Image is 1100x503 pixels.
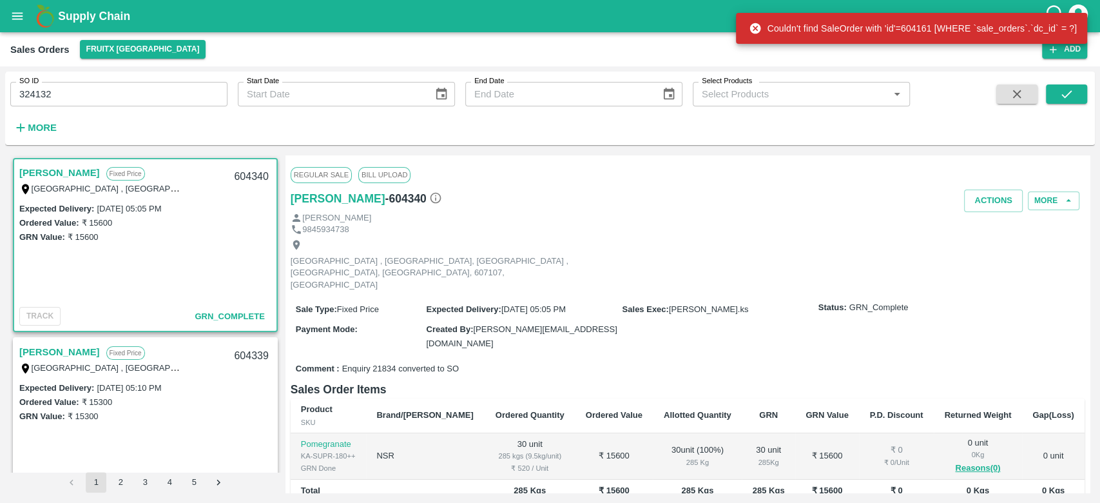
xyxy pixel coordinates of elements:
div: 0 unit [944,437,1012,476]
b: ₹ 15600 [599,486,630,495]
label: Sale Type : [296,304,337,314]
input: Select Products [697,86,885,103]
button: Choose date [429,82,454,106]
span: Regular Sale [291,167,352,182]
span: [DATE] 05:05 PM [501,304,566,314]
label: [DATE] 05:05 PM [97,204,161,213]
button: Go to page 4 [159,472,180,493]
label: [GEOGRAPHIC_DATA] , [GEOGRAPHIC_DATA], [GEOGRAPHIC_DATA] , [GEOGRAPHIC_DATA], [GEOGRAPHIC_DATA], ... [32,362,615,373]
b: Total [301,486,320,495]
label: End Date [474,76,504,86]
b: P.D. Discount [870,410,923,420]
b: Ordered Quantity [496,410,564,420]
div: KA-SUPR-180++ [301,450,356,462]
td: ₹ 15600 [795,433,859,480]
input: End Date [465,82,651,106]
div: 285 Kg [663,457,731,468]
b: 0 Kgs [967,486,989,495]
button: More [10,117,60,139]
b: 0 Kgs [1042,486,1065,495]
button: Select DC [80,40,206,59]
span: Enquiry 21834 converted to SO [342,363,459,375]
label: Status: [818,302,847,314]
label: Created By : [426,324,473,334]
button: Go to next page [208,472,229,493]
td: 30 unit [485,433,575,480]
b: Supply Chain [58,10,130,23]
label: Ordered Value: [19,397,79,407]
a: Supply Chain [58,7,1044,25]
h6: Sales Order Items [291,380,1085,399]
b: 285 Kgs [753,486,785,495]
button: Actions [964,190,1023,212]
b: Product [301,404,333,414]
label: Start Date [247,76,279,86]
label: Sales Exec : [622,304,669,314]
p: [PERSON_NAME] [302,212,371,224]
button: page 1 [86,472,106,493]
p: 9845934738 [302,224,349,236]
nav: pagination navigation [59,472,231,493]
div: 604340 [226,162,276,192]
div: 30 unit [752,444,785,468]
a: [PERSON_NAME] [291,190,385,208]
button: Choose date [657,82,681,106]
div: customer-support [1044,5,1066,28]
b: Returned Weight [944,410,1011,420]
button: More [1028,192,1079,210]
div: ₹ 0 / Unit [869,457,923,468]
label: Expected Delivery : [426,304,501,314]
p: Fixed Price [106,346,145,360]
p: Fixed Price [106,167,145,181]
button: Go to page 2 [110,472,131,493]
b: Ordered Value [586,410,642,420]
button: Go to page 5 [184,472,204,493]
strong: More [28,123,57,133]
td: NSR [366,433,485,480]
b: 285 Kgs [681,486,713,495]
label: ₹ 15300 [81,397,112,407]
input: Start Date [238,82,424,106]
button: open drawer [3,1,32,31]
label: Expected Delivery : [19,383,94,393]
div: GRN Done [301,462,356,474]
div: ₹ 520 / Unit [495,462,564,474]
label: Expected Delivery : [19,204,94,213]
b: Allotted Quantity [664,410,731,420]
span: GRN_Complete [849,302,909,314]
label: [DATE] 05:10 PM [97,383,161,393]
label: ₹ 15300 [68,411,99,421]
div: 285 Kg [752,457,785,468]
h6: - 604340 [385,190,442,208]
span: [PERSON_NAME].ks [669,304,749,314]
div: 0 Kg [944,449,1012,460]
label: GRN Value: [19,411,65,421]
input: Enter SO ID [10,82,227,106]
p: [GEOGRAPHIC_DATA] , [GEOGRAPHIC_DATA], [GEOGRAPHIC_DATA] , [GEOGRAPHIC_DATA], [GEOGRAPHIC_DATA], ... [291,255,581,291]
label: ₹ 15600 [81,218,112,228]
label: Comment : [296,363,340,375]
img: logo [32,3,58,29]
b: GRN [759,410,778,420]
b: Gap(Loss) [1032,410,1074,420]
div: SKU [301,417,356,428]
b: GRN Value [806,410,848,420]
b: ₹ 0 [891,486,903,495]
label: Ordered Value: [19,218,79,228]
button: Open [889,86,905,103]
span: [PERSON_NAME][EMAIL_ADDRESS][DOMAIN_NAME] [426,324,617,348]
label: ₹ 15600 [68,232,99,242]
button: Go to page 3 [135,472,155,493]
a: [PERSON_NAME] [19,164,100,181]
label: GRN Value: [19,232,65,242]
td: ₹ 15600 [575,433,653,480]
b: ₹ 15600 [812,486,843,495]
label: [GEOGRAPHIC_DATA] , [GEOGRAPHIC_DATA], [GEOGRAPHIC_DATA] , [GEOGRAPHIC_DATA], [GEOGRAPHIC_DATA], ... [32,183,615,193]
span: Bill Upload [358,167,410,182]
div: 285 kgs (9.5kg/unit) [495,450,564,462]
b: Brand/[PERSON_NAME] [376,410,473,420]
label: Payment Mode : [296,324,358,334]
div: 30 unit ( 100 %) [663,444,731,468]
div: Couldn't find SaleOrder with 'id'=604161 [WHERE `sale_orders`.`dc_id` = ?] [749,17,1077,40]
